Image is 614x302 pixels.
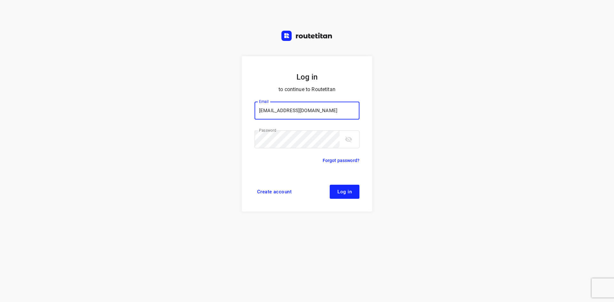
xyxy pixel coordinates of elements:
[255,72,359,82] h5: Log in
[337,189,352,194] span: Log in
[323,157,359,164] a: Forgot password?
[255,185,294,199] a: Create account
[281,31,333,43] a: Routetitan
[255,85,359,94] p: to continue to Routetitan
[281,31,333,41] img: Routetitan
[257,189,292,194] span: Create account
[342,133,355,146] button: toggle password visibility
[330,185,359,199] button: Log in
